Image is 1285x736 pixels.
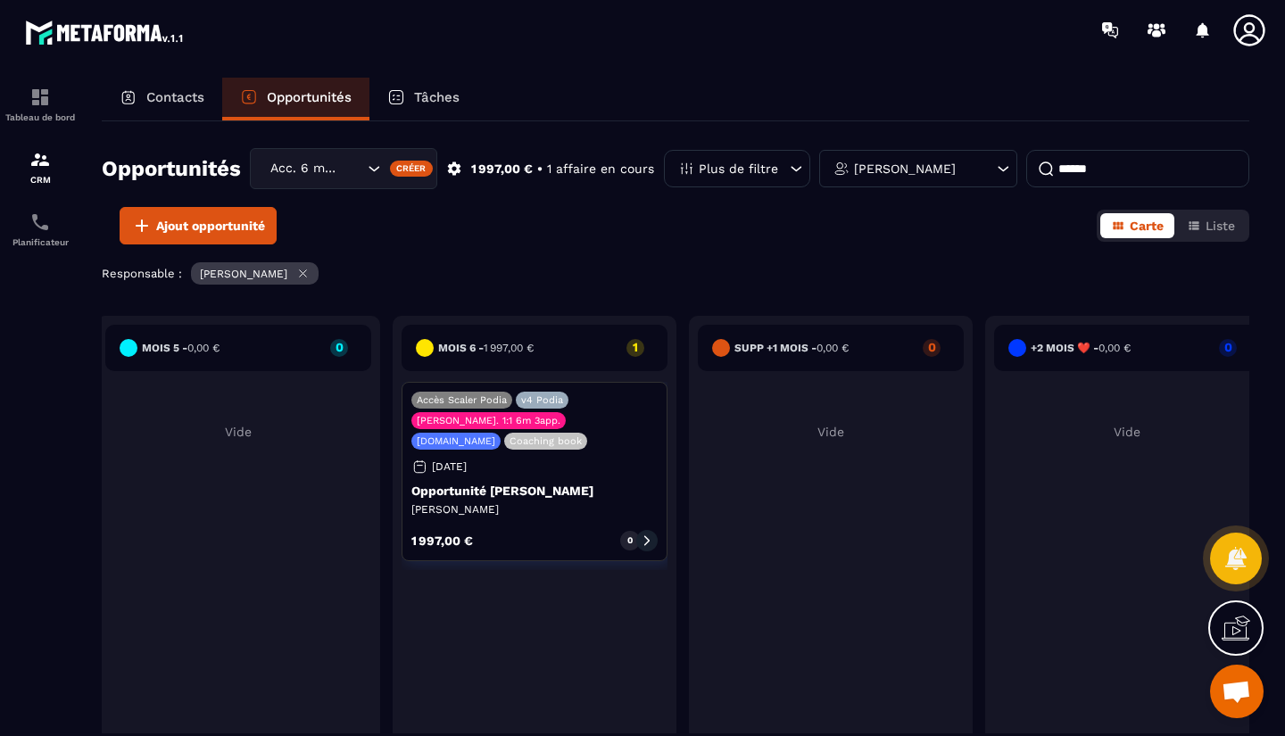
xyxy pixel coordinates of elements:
p: 0 [627,534,633,547]
p: Responsable : [102,267,182,280]
h6: Mois 6 - [438,342,534,354]
span: 1 997,00 € [484,342,534,354]
h6: Mois 5 - [142,342,220,354]
img: formation [29,149,51,170]
a: Opportunités [222,78,369,120]
a: schedulerschedulerPlanificateur [4,198,76,260]
p: 1 affaire en cours [547,161,654,178]
p: Accès Scaler Podia [417,394,507,406]
p: CRM [4,175,76,185]
span: 0,00 € [187,342,220,354]
span: Acc. 6 mois - 3 appels [266,159,345,178]
div: Search for option [250,148,437,189]
img: logo [25,16,186,48]
p: [PERSON_NAME] [854,162,956,175]
button: Carte [1100,213,1174,238]
span: Liste [1206,219,1235,233]
a: Tâches [369,78,477,120]
p: 0 [923,341,941,353]
a: Contacts [102,78,222,120]
p: 1 997,00 € [411,534,473,547]
p: [PERSON_NAME]. 1:1 6m 3app. [417,415,560,426]
p: 0 [1219,341,1237,353]
div: Ouvrir le chat [1210,665,1264,718]
button: Ajout opportunité [120,207,277,244]
div: Créer [390,161,434,177]
img: scheduler [29,211,51,233]
p: • [537,161,543,178]
p: Opportunité [PERSON_NAME] [411,484,658,498]
p: [DOMAIN_NAME] [417,435,495,447]
p: 1 997,00 € [471,161,533,178]
a: formationformationTableau de bord [4,73,76,136]
p: Vide [105,425,371,439]
p: Contacts [146,89,204,105]
p: Tâches [414,89,460,105]
span: 0,00 € [1098,342,1131,354]
p: v4 Podia [521,394,563,406]
p: Vide [994,425,1260,439]
p: Vide [698,425,964,439]
p: [PERSON_NAME] [200,268,287,280]
span: 0,00 € [817,342,849,354]
p: [PERSON_NAME] [411,502,658,517]
button: Liste [1176,213,1246,238]
span: Ajout opportunité [156,217,265,235]
p: 0 [330,341,348,353]
p: Tableau de bord [4,112,76,122]
a: formationformationCRM [4,136,76,198]
input: Search for option [345,159,363,178]
h6: Supp +1 mois - [734,342,849,354]
span: Carte [1130,219,1164,233]
h2: Opportunités [102,151,241,186]
img: formation [29,87,51,108]
p: [DATE] [432,460,467,473]
p: Planificateur [4,237,76,247]
p: Coaching book [510,435,582,447]
p: 1 [626,341,644,353]
p: Opportunités [267,89,352,105]
h6: +2 mois ❤️ - [1031,342,1131,354]
p: Plus de filtre [699,162,778,175]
